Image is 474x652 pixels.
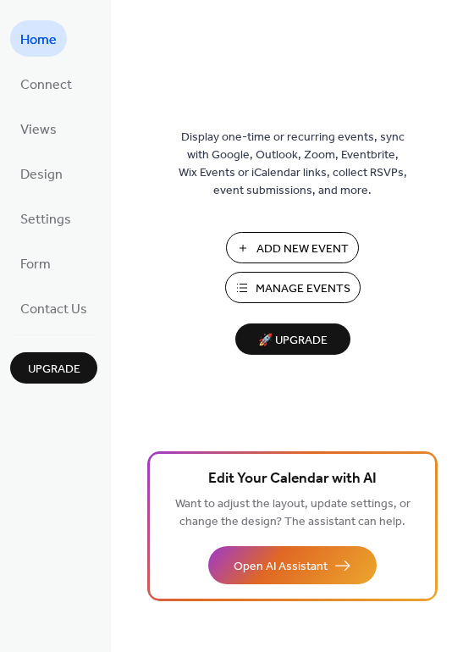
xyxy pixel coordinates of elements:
[20,207,71,233] span: Settings
[225,272,361,303] button: Manage Events
[256,240,349,258] span: Add New Event
[10,155,73,191] a: Design
[10,352,97,384] button: Upgrade
[10,65,82,102] a: Connect
[20,296,87,323] span: Contact Us
[20,27,57,53] span: Home
[245,329,340,352] span: 🚀 Upgrade
[208,467,377,491] span: Edit Your Calendar with AI
[28,361,80,378] span: Upgrade
[179,129,407,200] span: Display one-time or recurring events, sync with Google, Outlook, Zoom, Eventbrite, Wix Events or ...
[235,323,350,355] button: 🚀 Upgrade
[175,493,411,533] span: Want to adjust the layout, update settings, or change the design? The assistant can help.
[10,20,67,57] a: Home
[234,558,328,576] span: Open AI Assistant
[20,117,57,143] span: Views
[20,251,51,278] span: Form
[10,290,97,326] a: Contact Us
[20,72,72,98] span: Connect
[10,200,81,236] a: Settings
[10,110,67,146] a: Views
[256,280,350,298] span: Manage Events
[208,546,377,584] button: Open AI Assistant
[226,232,359,263] button: Add New Event
[10,245,61,281] a: Form
[20,162,63,188] span: Design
